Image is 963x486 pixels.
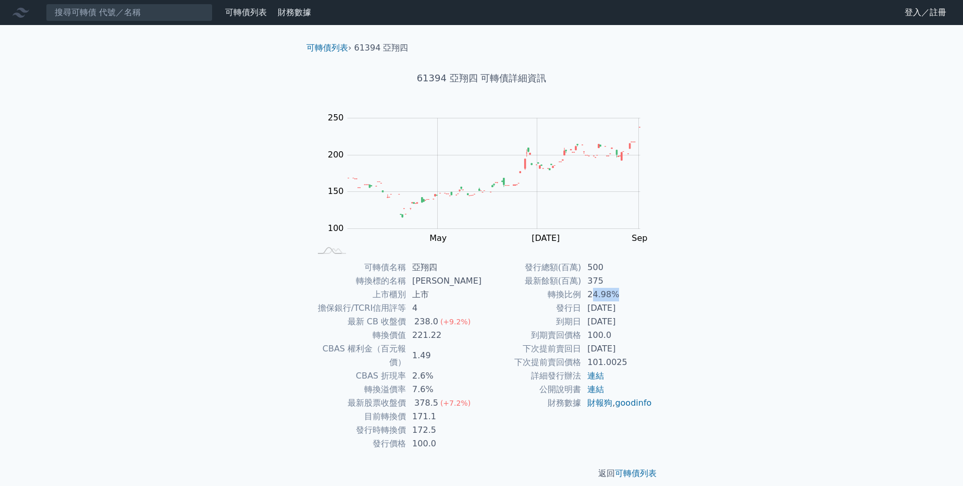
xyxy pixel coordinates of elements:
[412,396,440,410] div: 378.5
[587,371,604,381] a: 連結
[311,410,406,423] td: 目前轉換價
[311,274,406,288] td: 轉換標的名稱
[581,274,652,288] td: 375
[311,261,406,274] td: 可轉債名稱
[581,356,652,369] td: 101.0025
[481,301,581,315] td: 發行日
[481,261,581,274] td: 發行總額(百萬)
[311,329,406,342] td: 轉換價值
[481,396,581,410] td: 財務數據
[481,383,581,396] td: 公開說明書
[306,43,348,53] a: 可轉債列表
[306,42,351,54] li: ›
[311,437,406,451] td: 發行價格
[406,288,481,301] td: 上市
[328,223,344,233] tspan: 100
[581,288,652,301] td: 24.98%
[311,342,406,369] td: CBAS 權利金（百元報價）
[581,301,652,315] td: [DATE]
[406,369,481,383] td: 2.6%
[406,329,481,342] td: 221.22
[328,113,344,123] tspan: 250
[311,383,406,396] td: 轉換溢價率
[311,301,406,315] td: 擔保銀行/TCRI信用評等
[406,383,481,396] td: 7.6%
[587,398,612,408] a: 財報狗
[481,356,581,369] td: 下次提前賣回價格
[412,315,440,329] div: 238.0
[440,399,471,407] span: (+7.2%)
[311,288,406,301] td: 上市櫃別
[225,7,267,17] a: 可轉債列表
[581,329,652,342] td: 100.0
[328,186,344,196] tspan: 150
[354,42,409,54] li: 61394 亞翔四
[406,423,481,437] td: 172.5
[406,301,481,315] td: 4
[481,288,581,301] td: 轉換比例
[481,274,581,288] td: 最新餘額(百萬)
[278,7,311,17] a: 財務數據
[46,4,213,21] input: 搜尋可轉債 代號／名稱
[581,396,652,410] td: ,
[911,436,963,486] iframe: Chat Widget
[581,315,652,329] td: [DATE]
[532,233,560,243] tspan: [DATE]
[311,315,406,329] td: 最新 CB 收盤價
[896,4,955,21] a: 登入／註冊
[481,342,581,356] td: 下次提前賣回日
[429,233,447,243] tspan: May
[581,342,652,356] td: [DATE]
[311,396,406,410] td: 最新股票收盤價
[328,150,344,160] tspan: 200
[587,384,604,394] a: 連結
[406,437,481,451] td: 100.0
[406,410,481,423] td: 171.1
[632,233,647,243] tspan: Sep
[298,71,665,86] h1: 61394 亞翔四 可轉債詳細資訊
[311,369,406,383] td: CBAS 折現率
[323,113,656,264] g: Chart
[440,318,471,326] span: (+9.2%)
[481,369,581,383] td: 詳細發行辦法
[298,467,665,480] p: 返回
[406,342,481,369] td: 1.49
[311,423,406,437] td: 發行時轉換價
[406,274,481,288] td: [PERSON_NAME]
[406,261,481,274] td: 亞翔四
[615,398,651,408] a: goodinfo
[615,468,657,478] a: 可轉債列表
[481,315,581,329] td: 到期日
[581,261,652,274] td: 500
[481,329,581,342] td: 到期賣回價格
